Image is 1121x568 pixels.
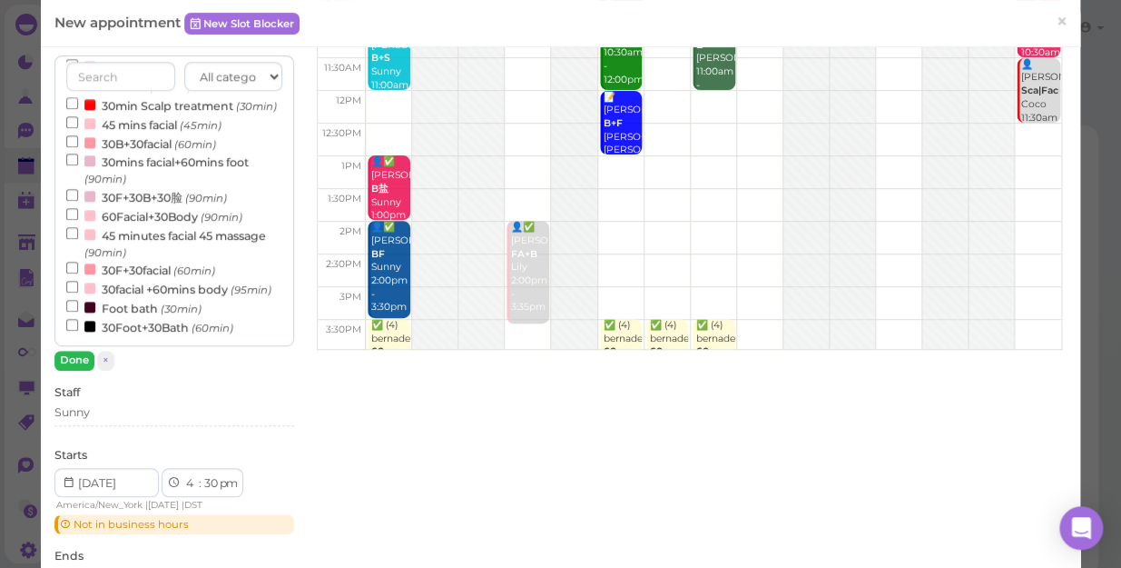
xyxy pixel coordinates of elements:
[1019,58,1059,152] div: 👤[PERSON_NAME] Coco 11:30am - 12:30pm
[66,97,78,109] input: 30min Scalp treatment (30min)
[371,183,388,194] b: B盐
[66,262,78,274] input: 30F+30facial (60min)
[339,225,361,237] span: 2pm
[66,300,78,312] input: Foot bath (30min)
[66,279,271,298] label: 30facial +60mins body
[66,187,227,206] label: 30F+30B+30脸
[66,135,78,147] input: 30B+30facial (60min)
[97,351,114,370] button: ×
[341,160,361,172] span: 1pm
[54,404,90,421] div: Sunny
[54,447,87,463] label: Starts
[66,208,78,220] input: 60Facial+30Body (90min)
[174,138,216,151] small: (60min)
[66,134,216,153] label: 30B+30facial
[339,291,361,303] span: 3pm
[66,116,78,128] input: 45 mins facial (45min)
[66,319,78,331] input: 30Foot+30Bath (60min)
[66,189,78,201] input: 30F+30B+30脸 (90min)
[66,57,192,76] label: 60Facial
[66,206,242,225] label: 60Facial+30Body
[84,246,126,259] small: (90min)
[54,384,80,401] label: Staff
[328,193,361,204] span: 1:30pm
[54,351,94,370] button: Done
[231,284,271,296] small: (95min)
[66,225,282,261] label: 45 minutes facial 45 massage
[84,173,126,185] small: (90min)
[696,345,733,384] b: 60 Foot +45 salt
[695,319,735,453] div: ✅ (4) bernadetteforte [PERSON_NAME]|May|[PERSON_NAME]|Sunny 3:30pm - 4:30pm
[324,62,361,74] span: 11:30am
[603,91,643,198] div: 📝 [PERSON_NAME] [PERSON_NAME] [PERSON_NAME] 12:00pm - 1:00pm
[650,345,686,384] b: 60 Foot +45 salt
[192,322,233,334] small: (60min)
[173,264,215,277] small: (60min)
[66,95,277,115] label: 30min Scalp treatment
[371,52,390,64] b: B+S
[54,514,294,534] div: Not in business hours
[54,548,84,564] label: Ends
[1059,506,1103,550] div: Open Intercom Messenger
[509,221,549,314] div: 👤✅ [PERSON_NAME] Lily 2:00pm - 3:35pm
[336,95,361,106] span: 12pm
[185,192,227,204] small: (90min)
[326,258,361,270] span: 2:30pm
[370,155,410,249] div: 👤✅ [PERSON_NAME] Sunny 1:00pm - 2:00pm
[66,154,78,165] input: 30mins facial+60mins foot (90min)
[66,227,78,239] input: 45 minutes facial 45 massage (90min)
[66,298,202,317] label: Foot bath
[370,319,410,453] div: ✅ (4) bernadetteforte [PERSON_NAME]|May|[PERSON_NAME]|Sunny 3:30pm - 4:30pm
[604,345,640,384] b: 60 Foot +45 salt
[1020,85,1057,96] b: Sca|Fac
[66,317,233,336] label: 30Foot+30Bath
[649,319,689,453] div: ✅ (4) bernadetteforte [PERSON_NAME]|May|[PERSON_NAME]|Sunny 3:30pm - 4:30pm
[1056,9,1067,35] span: ×
[150,81,191,94] small: (30min)
[695,25,735,105] div: ✅ ali [PERSON_NAME] 11:00am - 12:00pm
[236,100,277,113] small: (30min)
[66,62,175,91] input: Search
[148,499,179,511] span: [DATE]
[371,248,385,260] b: BF
[66,59,78,71] input: 60Facial (60min)
[370,221,410,314] div: 👤✅ [PERSON_NAME] Sunny 2:00pm - 3:30pm
[66,115,221,134] label: 45 mins facial
[54,497,257,513] div: | |
[371,345,408,384] b: 60 Foot +45 salt
[54,14,184,31] span: New appointment
[184,499,202,511] span: DST
[604,117,623,129] b: B+F
[326,324,361,335] span: 3:30pm
[66,260,215,279] label: 30F+30facial
[370,25,410,119] div: ✅ [PERSON_NAME] Sunny 11:00am - 12:00pm
[696,39,703,51] b: B
[66,152,282,187] label: 30mins facial+60mins foot
[201,211,242,224] small: (90min)
[161,303,202,315] small: (30min)
[103,354,109,366] span: ×
[184,13,300,35] a: New Slot Blocker
[510,248,536,260] b: FA+B
[56,499,143,511] span: America/New_York
[66,281,78,293] input: 30facial +60mins body (95min)
[322,127,361,139] span: 12:30pm
[180,119,221,132] small: (45min)
[603,319,643,453] div: ✅ (4) bernadetteforte [PERSON_NAME]|May|[PERSON_NAME]|Sunny 3:30pm - 4:30pm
